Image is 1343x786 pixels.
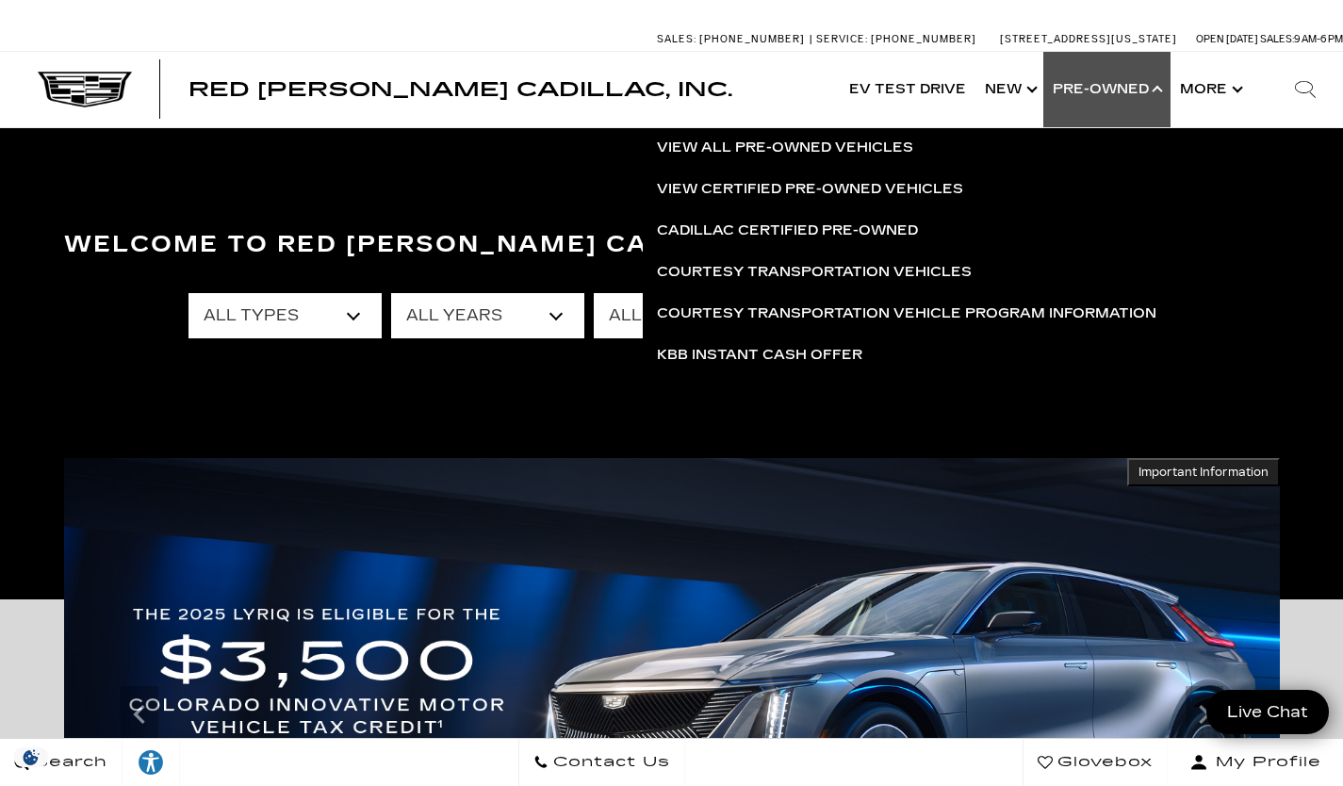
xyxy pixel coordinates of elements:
[816,33,868,45] span: Service:
[549,749,670,776] span: Contact Us
[643,335,1171,376] a: KBB Instant Cash Offer
[810,34,981,44] a: Service: [PHONE_NUMBER]
[594,293,787,338] select: Filter by make
[1127,458,1280,486] button: Important Information
[123,748,179,777] div: Explore your accessibility options
[643,210,1171,252] a: Cadillac Certified Pre-Owned
[38,72,132,107] img: Cadillac Dark Logo with Cadillac White Text
[391,293,584,338] select: Filter by year
[123,739,180,786] a: Explore your accessibility options
[1206,690,1329,734] a: Live Chat
[9,747,53,767] img: Opt-Out Icon
[975,52,1043,127] a: New
[1000,33,1177,45] a: [STREET_ADDRESS][US_STATE]
[1043,52,1171,127] a: Pre-Owned
[188,80,732,99] a: Red [PERSON_NAME] Cadillac, Inc.
[1196,33,1258,45] span: Open [DATE]
[699,33,805,45] span: [PHONE_NUMBER]
[29,749,107,776] span: Search
[643,293,1171,335] a: Courtesy Transportation Vehicle Program Information
[1208,749,1321,776] span: My Profile
[1138,465,1269,480] span: Important Information
[121,686,158,743] div: Previous
[1294,33,1343,45] span: 9 AM-6 PM
[871,33,976,45] span: [PHONE_NUMBER]
[657,33,696,45] span: Sales:
[9,747,53,767] section: Click to Open Cookie Consent Modal
[643,252,1171,293] a: Courtesy Transportation Vehicles
[518,739,685,786] a: Contact Us
[840,52,975,127] a: EV Test Drive
[1053,749,1153,776] span: Glovebox
[1186,686,1223,743] div: Next
[1171,52,1249,127] button: More
[1218,701,1318,723] span: Live Chat
[1168,739,1343,786] button: Open user profile menu
[657,34,810,44] a: Sales: [PHONE_NUMBER]
[1023,739,1168,786] a: Glovebox
[643,127,1171,169] a: View All Pre-Owned Vehicles
[188,293,382,338] select: Filter by type
[643,169,1171,210] a: View Certified Pre-Owned Vehicles
[64,226,1280,264] h3: Welcome to Red [PERSON_NAME] Cadillac, Inc.
[1260,33,1294,45] span: Sales:
[188,78,732,101] span: Red [PERSON_NAME] Cadillac, Inc.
